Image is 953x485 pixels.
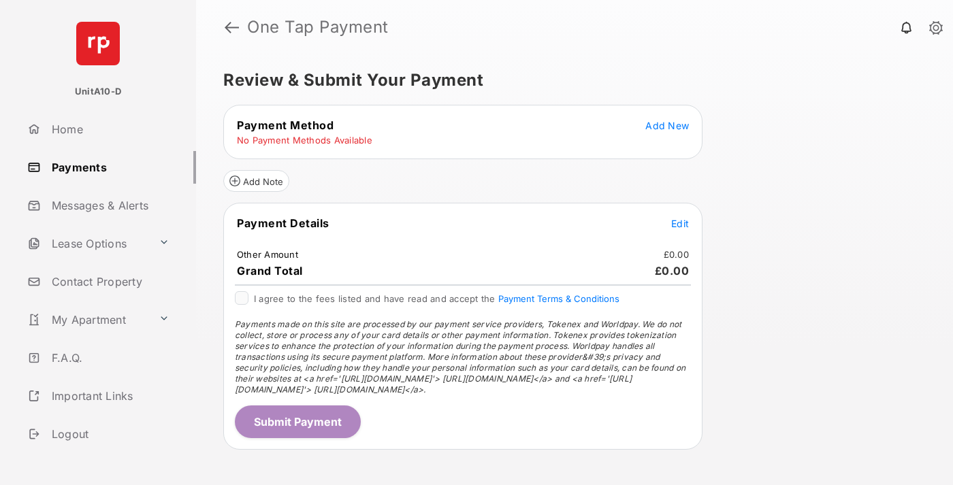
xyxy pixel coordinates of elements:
[247,19,389,35] strong: One Tap Payment
[645,120,689,131] span: Add New
[235,405,361,438] button: Submit Payment
[237,118,334,132] span: Payment Method
[22,341,196,374] a: F.A.Q.
[223,170,289,192] button: Add Note
[498,293,619,304] button: I agree to the fees listed and have read and accept the
[671,216,689,230] button: Edit
[22,151,196,184] a: Payments
[655,264,690,278] span: £0.00
[235,319,685,395] span: Payments made on this site are processed by our payment service providers, Tokenex and Worldpay. ...
[236,134,373,146] td: No Payment Methods Available
[22,189,196,222] a: Messages & Alerts
[22,380,175,412] a: Important Links
[22,303,153,336] a: My Apartment
[645,118,689,132] button: Add New
[22,265,196,298] a: Contact Property
[237,264,303,278] span: Grand Total
[22,113,196,146] a: Home
[237,216,329,230] span: Payment Details
[75,85,121,99] p: UnitA10-D
[254,293,619,304] span: I agree to the fees listed and have read and accept the
[22,227,153,260] a: Lease Options
[663,248,690,261] td: £0.00
[236,248,299,261] td: Other Amount
[76,22,120,65] img: svg+xml;base64,PHN2ZyB4bWxucz0iaHR0cDovL3d3dy53My5vcmcvMjAwMC9zdmciIHdpZHRoPSI2NCIgaGVpZ2h0PSI2NC...
[223,72,915,88] h5: Review & Submit Your Payment
[22,418,196,450] a: Logout
[671,218,689,229] span: Edit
